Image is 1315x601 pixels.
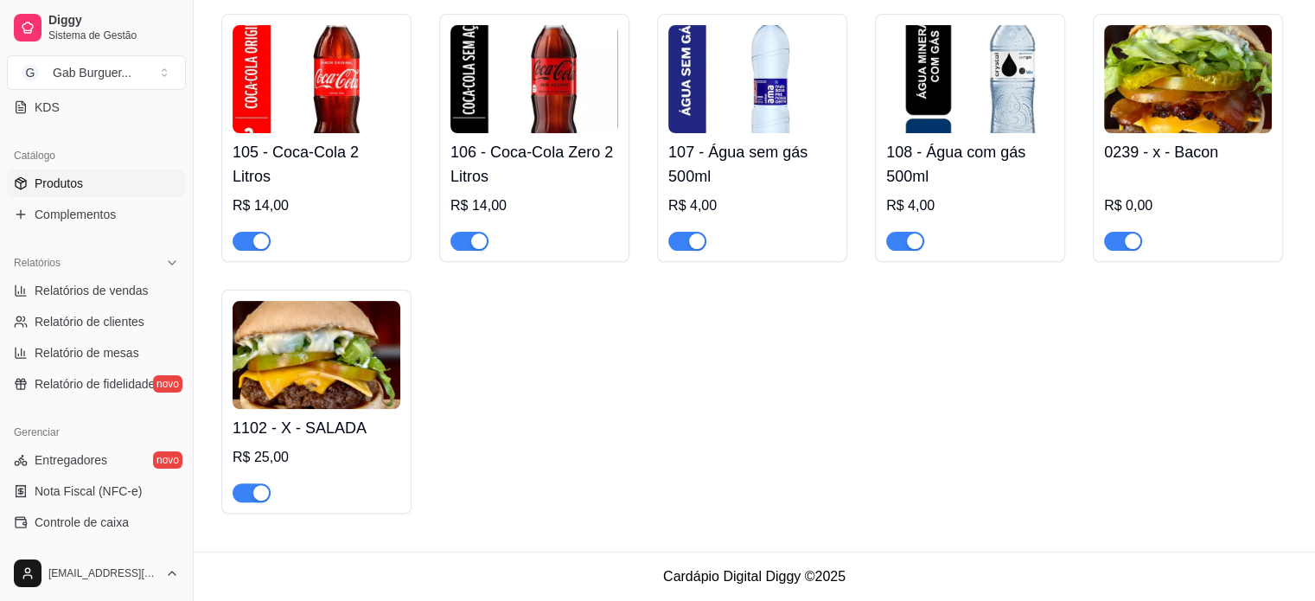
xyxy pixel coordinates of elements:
[53,64,131,81] div: Gab Burguer ...
[668,195,836,216] div: R$ 4,00
[35,344,139,361] span: Relatório de mesas
[48,29,179,42] span: Sistema de Gestão
[1104,195,1272,216] div: R$ 0,00
[22,64,39,81] span: G
[233,195,400,216] div: R$ 14,00
[886,25,1054,133] img: product-image
[7,93,186,121] a: KDS
[233,416,400,440] h4: 1102 - X - SALADA
[886,195,1054,216] div: R$ 4,00
[7,370,186,398] a: Relatório de fidelidadenovo
[7,201,186,228] a: Complementos
[35,451,107,469] span: Entregadores
[450,195,618,216] div: R$ 14,00
[7,540,186,567] a: Controle de fiado
[233,140,400,189] h4: 105 - Coca-Cola 2 Litros
[7,339,186,367] a: Relatório de mesas
[35,545,127,562] span: Controle de fiado
[7,508,186,536] a: Controle de caixa
[233,301,400,409] img: product-image
[7,553,186,594] button: [EMAIL_ADDRESS][DOMAIN_NAME]
[233,447,400,468] div: R$ 25,00
[7,477,186,505] a: Nota Fiscal (NFC-e)
[48,13,179,29] span: Diggy
[35,313,144,330] span: Relatório de clientes
[7,277,186,304] a: Relatórios de vendas
[450,140,618,189] h4: 106 - Coca-Cola Zero 2 Litros
[35,175,83,192] span: Produtos
[35,375,155,393] span: Relatório de fidelidade
[1104,140,1272,164] h4: 0239 - x - Bacon
[35,282,149,299] span: Relatórios de vendas
[7,419,186,446] div: Gerenciar
[35,99,60,116] span: KDS
[668,25,836,133] img: product-image
[450,25,618,133] img: product-image
[233,25,400,133] img: product-image
[35,206,116,223] span: Complementos
[668,140,836,189] h4: 107 - Água sem gás 500ml
[7,142,186,169] div: Catálogo
[35,483,142,500] span: Nota Fiscal (NFC-e)
[7,7,186,48] a: DiggySistema de Gestão
[7,446,186,474] a: Entregadoresnovo
[7,169,186,197] a: Produtos
[7,55,186,90] button: Select a team
[35,514,129,531] span: Controle de caixa
[7,308,186,336] a: Relatório de clientes
[48,566,158,580] span: [EMAIL_ADDRESS][DOMAIN_NAME]
[194,552,1315,601] footer: Cardápio Digital Diggy © 2025
[886,140,1054,189] h4: 108 - Água com gás 500ml
[14,256,61,270] span: Relatórios
[1104,25,1272,133] img: product-image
